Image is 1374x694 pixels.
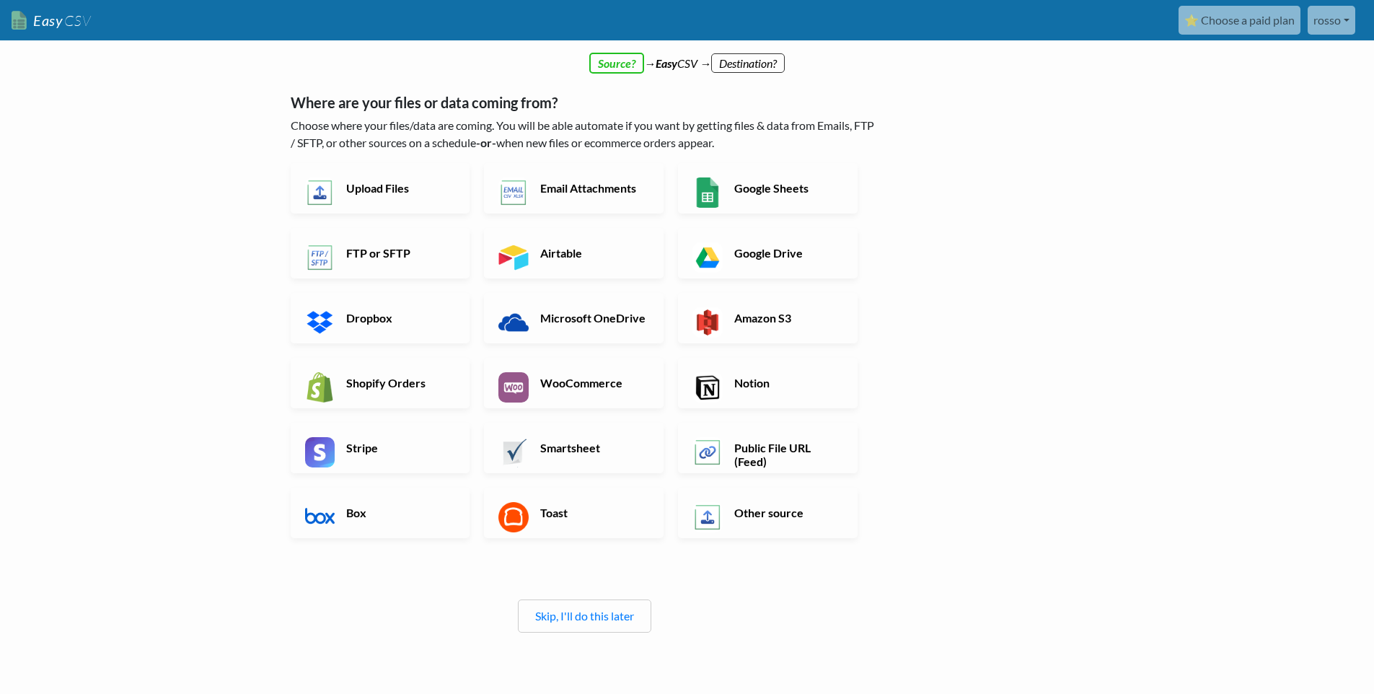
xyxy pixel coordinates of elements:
img: Toast App & API [498,502,529,532]
img: Smartsheet App & API [498,437,529,467]
h6: Email Attachments [537,181,650,195]
h6: Box [343,506,456,519]
img: Shopify App & API [305,372,335,403]
h5: Where are your files or data coming from? [291,94,878,111]
img: Dropbox App & API [305,307,335,338]
h6: Toast [537,506,650,519]
h6: WooCommerce [537,376,650,390]
img: Google Drive App & API [692,242,723,273]
img: Public File URL App & API [692,437,723,467]
img: Stripe App & API [305,437,335,467]
h6: Google Sheets [731,181,844,195]
a: Notion [678,358,858,408]
a: WooCommerce [484,358,664,408]
h6: Shopify Orders [343,376,456,390]
h6: Microsoft OneDrive [537,311,650,325]
a: Amazon S3 [678,293,858,343]
a: Google Sheets [678,163,858,214]
img: Google Sheets App & API [692,177,723,208]
a: rosso [1308,6,1355,35]
a: EasyCSV [12,6,91,35]
a: Microsoft OneDrive [484,293,664,343]
a: Public File URL (Feed) [678,423,858,473]
a: Dropbox [291,293,470,343]
img: Box App & API [305,502,335,532]
a: Other source [678,488,858,538]
p: Choose where your files/data are coming. You will be able automate if you want by getting files &... [291,117,878,151]
img: Notion App & API [692,372,723,403]
h6: Public File URL (Feed) [731,441,844,468]
a: Email Attachments [484,163,664,214]
h6: FTP or SFTP [343,246,456,260]
img: Microsoft OneDrive App & API [498,307,529,338]
a: Smartsheet [484,423,664,473]
a: Upload Files [291,163,470,214]
h6: Smartsheet [537,441,650,454]
img: FTP or SFTP App & API [305,242,335,273]
a: Shopify Orders [291,358,470,408]
h6: Other source [731,506,844,519]
img: Email New CSV or XLSX File App & API [498,177,529,208]
a: Skip, I'll do this later [535,609,634,623]
b: -or- [476,136,496,149]
a: Toast [484,488,664,538]
span: CSV [63,12,91,30]
a: ⭐ Choose a paid plan [1179,6,1300,35]
img: Amazon S3 App & API [692,307,723,338]
a: FTP or SFTP [291,228,470,278]
img: Airtable App & API [498,242,529,273]
img: Other Source App & API [692,502,723,532]
a: Stripe [291,423,470,473]
h6: Airtable [537,246,650,260]
h6: Stripe [343,441,456,454]
h6: Notion [731,376,844,390]
a: Google Drive [678,228,858,278]
h6: Upload Files [343,181,456,195]
img: Upload Files App & API [305,177,335,208]
h6: Dropbox [343,311,456,325]
h6: Amazon S3 [731,311,844,325]
a: Airtable [484,228,664,278]
a: Box [291,488,470,538]
div: → CSV → [276,40,1098,72]
img: WooCommerce App & API [498,372,529,403]
h6: Google Drive [731,246,844,260]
